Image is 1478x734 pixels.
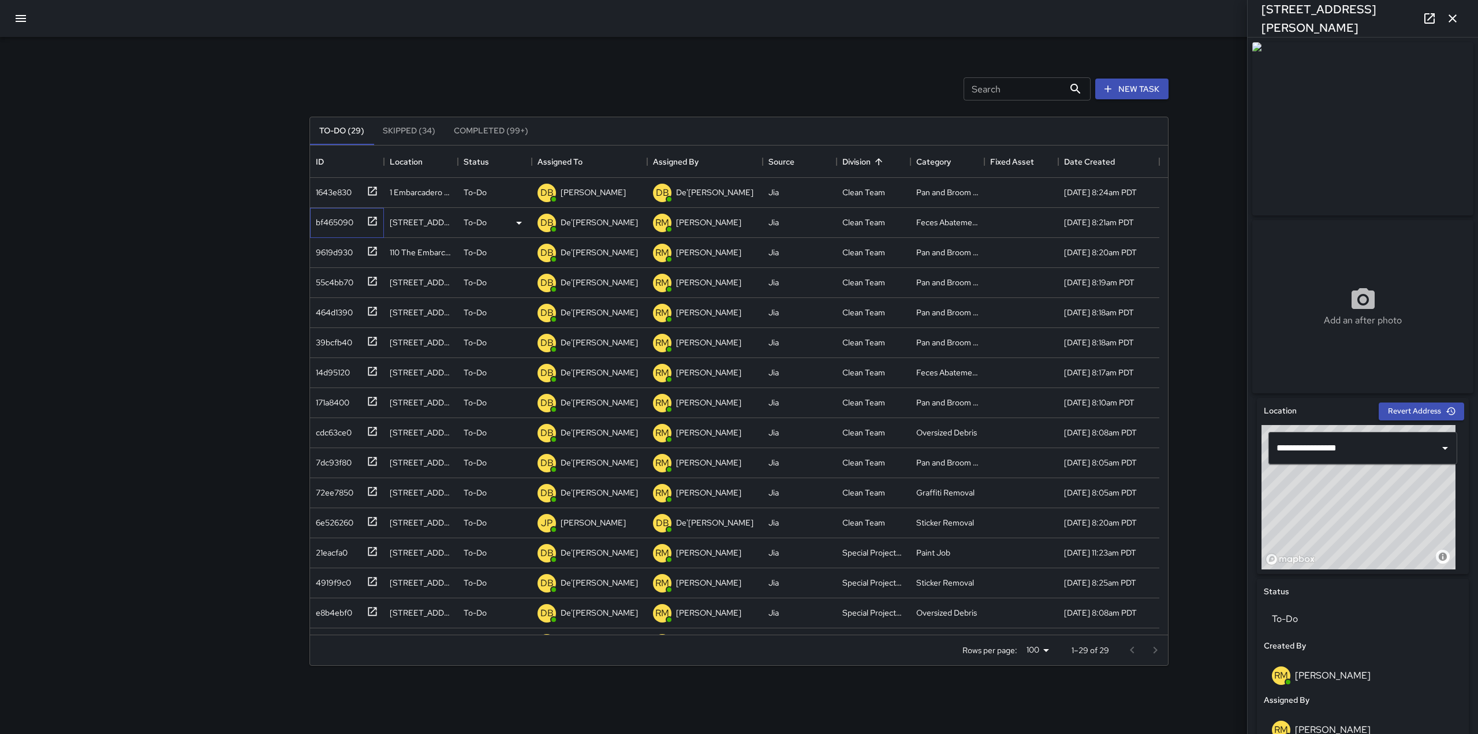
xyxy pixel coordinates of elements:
p: [PERSON_NAME] [676,427,741,438]
div: Clean Team [842,307,885,318]
div: Feces Abatement [916,217,979,228]
div: Assigned By [647,146,763,178]
div: Status [464,146,489,178]
p: To-Do [464,247,487,258]
p: RM [655,486,669,500]
p: To-Do [464,277,487,288]
div: 8/22/2025, 8:20am PDT [1064,247,1137,258]
p: To-Do [464,547,487,558]
div: Pan and Broom Block Faces [916,277,979,288]
p: DB [540,486,554,500]
div: 1643e830 [311,182,352,198]
div: Graffiti Removal [916,487,975,498]
div: 115 Steuart Street [390,337,452,348]
div: Jia [768,277,779,288]
div: 100 [1022,642,1053,658]
p: De'[PERSON_NAME] [561,487,638,498]
div: Source [768,146,794,178]
div: 8/22/2025, 8:18am PDT [1064,307,1134,318]
p: [PERSON_NAME] [676,577,741,588]
div: 401 Washington Street [390,517,452,528]
div: Date Created [1064,146,1115,178]
div: Oversized Debris [916,427,977,438]
div: Pan and Broom Block Faces [916,307,979,318]
div: Oversized Debris [916,607,977,619]
button: Completed (99+) [445,117,538,145]
div: 8/22/2025, 8:05am PDT [1064,487,1137,498]
div: 201 Steuart Street [390,367,452,378]
div: Jia [768,397,779,408]
div: 8/22/2025, 11:23am PDT [1064,547,1136,558]
div: 21eacfa0 [311,542,348,558]
div: Assigned To [538,146,583,178]
div: Location [390,146,423,178]
p: To-Do [464,607,487,619]
div: Pan and Broom Block Faces [916,457,979,468]
div: 8/22/2025, 8:24am PDT [1064,187,1137,198]
div: cdc63ce0 [311,422,352,438]
p: De'[PERSON_NAME] [561,607,638,619]
p: [PERSON_NAME] [561,187,626,198]
div: 8/22/2025, 8:19am PDT [1064,277,1134,288]
p: DB [540,336,554,350]
p: DB [540,366,554,380]
div: 120 Battery Street [390,547,452,558]
div: Category [916,146,951,178]
div: Fixed Asset [984,146,1058,178]
p: De'[PERSON_NAME] [561,337,638,348]
p: RM [655,336,669,350]
div: Pan and Broom Block Faces [916,397,979,408]
div: Jia [768,337,779,348]
p: RM [655,576,669,590]
button: To-Do (29) [310,117,374,145]
p: [PERSON_NAME] [676,397,741,408]
p: De'[PERSON_NAME] [561,307,638,318]
div: Clean Team [842,217,885,228]
div: Pan and Broom Block Faces [916,247,979,258]
div: Clean Team [842,277,885,288]
p: De'[PERSON_NAME] [561,217,638,228]
div: Jia [768,547,779,558]
p: [PERSON_NAME] [676,337,741,348]
p: To-Do [464,517,487,528]
div: 701 Montgomery Street [390,427,452,438]
div: 8/22/2025, 8:08am PDT [1064,427,1137,438]
div: 8/22/2025, 8:10am PDT [1064,397,1134,408]
p: De'[PERSON_NAME] [561,277,638,288]
div: Clean Team [842,367,885,378]
p: DB [540,246,554,260]
p: [PERSON_NAME] [676,457,741,468]
p: To-Do [464,217,487,228]
p: DB [540,396,554,410]
div: 7dc93f80 [311,452,352,468]
div: 6e526260 [311,512,353,528]
div: Jia [768,607,779,619]
div: Jia [768,577,779,588]
p: RM [655,216,669,230]
p: De'[PERSON_NAME] [561,397,638,408]
p: [PERSON_NAME] [561,517,626,528]
p: DB [540,456,554,470]
div: Division [842,146,871,178]
p: To-Do [464,187,487,198]
div: Jia [768,217,779,228]
div: 444 Market Street [390,577,452,588]
div: 1 Columbus Avenue [390,607,452,619]
p: DB [540,186,554,200]
div: 464d1390 [311,302,353,318]
div: Assigned By [653,146,699,178]
p: RM [655,366,669,380]
div: 8/22/2025, 8:17am PDT [1064,367,1134,378]
p: Rows per page: [962,644,1017,656]
div: Status [458,146,532,178]
div: Special Projects Team [842,607,905,619]
div: e8b4ebf0 [311,602,352,619]
p: DB [540,606,554,620]
div: 171a8400 [311,392,349,408]
div: Clean Team [842,247,885,258]
p: To-Do [464,337,487,348]
div: Jia [768,367,779,378]
p: To-Do [464,367,487,378]
p: RM [655,426,669,440]
p: To-Do [464,427,487,438]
